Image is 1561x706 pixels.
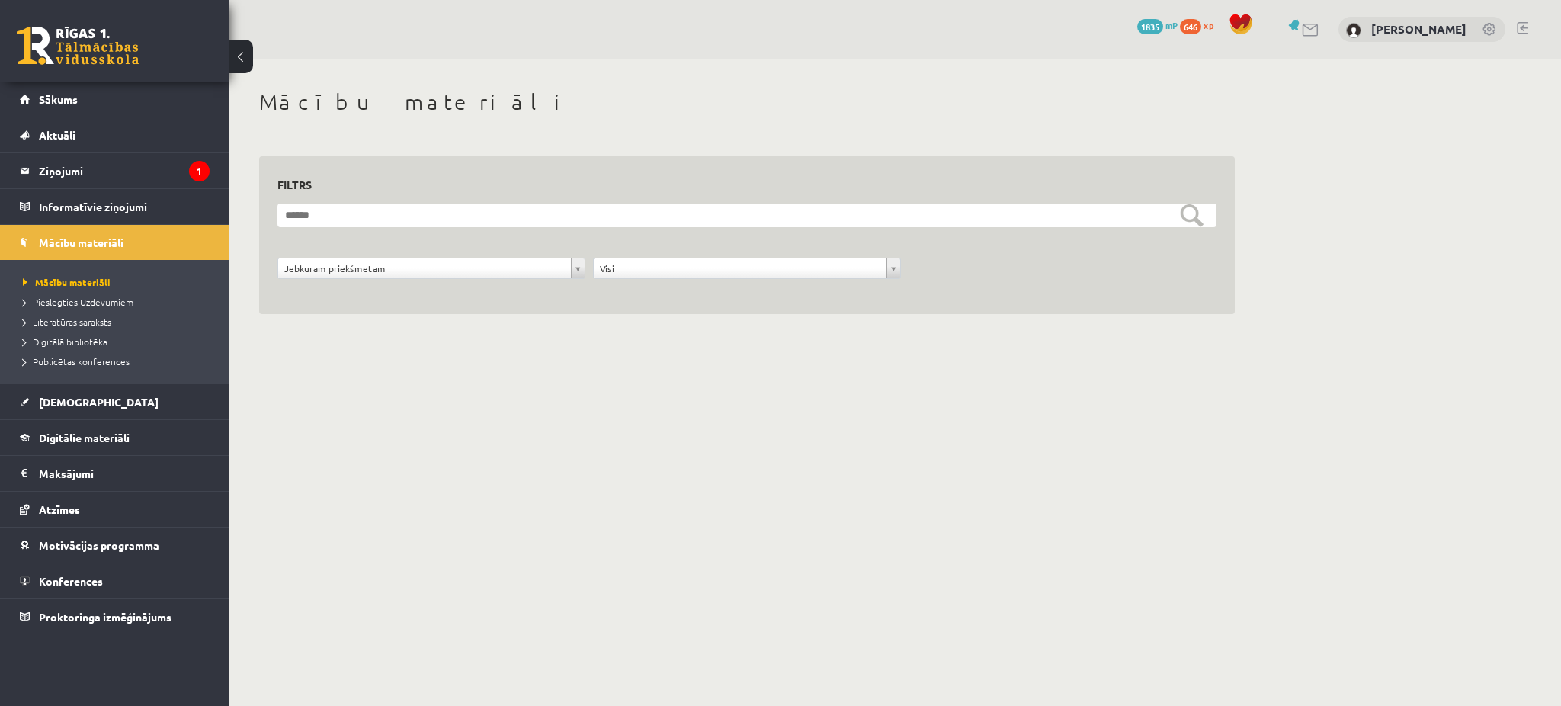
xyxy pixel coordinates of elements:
span: Mācību materiāli [39,236,123,249]
a: Konferences [20,563,210,598]
span: Digitālie materiāli [39,431,130,444]
span: Visi [600,258,880,278]
span: [DEMOGRAPHIC_DATA] [39,395,159,409]
img: Laura Pence [1346,23,1361,38]
span: Mācību materiāli [23,276,111,288]
a: Mācību materiāli [23,275,213,289]
h3: Filtrs [277,175,1198,195]
span: Atzīmes [39,502,80,516]
a: Ziņojumi1 [20,153,210,188]
a: 646 xp [1180,19,1221,31]
span: Publicētas konferences [23,355,130,367]
span: Aktuāli [39,128,75,142]
span: mP [1165,19,1178,31]
a: Publicētas konferences [23,355,213,368]
legend: Informatīvie ziņojumi [39,189,210,224]
h1: Mācību materiāli [259,89,1235,115]
a: Digitālā bibliotēka [23,335,213,348]
a: Atzīmes [20,492,210,527]
a: 1835 mP [1137,19,1178,31]
span: Pieslēgties Uzdevumiem [23,296,133,308]
i: 1 [189,161,210,181]
a: [PERSON_NAME] [1371,21,1466,37]
span: Konferences [39,574,103,588]
a: Digitālie materiāli [20,420,210,455]
span: xp [1204,19,1213,31]
a: Informatīvie ziņojumi [20,189,210,224]
span: Digitālā bibliotēka [23,335,107,348]
a: Proktoringa izmēģinājums [20,599,210,634]
a: Aktuāli [20,117,210,152]
a: Motivācijas programma [20,528,210,563]
a: Pieslēgties Uzdevumiem [23,295,213,309]
span: Proktoringa izmēģinājums [39,610,171,624]
span: Jebkuram priekšmetam [284,258,565,278]
span: Sākums [39,92,78,106]
legend: Maksājumi [39,456,210,491]
span: Motivācijas programma [39,538,159,552]
a: Jebkuram priekšmetam [278,258,585,278]
legend: Ziņojumi [39,153,210,188]
a: Maksājumi [20,456,210,491]
span: 1835 [1137,19,1163,34]
a: Visi [594,258,900,278]
a: Sākums [20,82,210,117]
a: [DEMOGRAPHIC_DATA] [20,384,210,419]
a: Mācību materiāli [20,225,210,260]
a: Literatūras saraksts [23,315,213,329]
span: Literatūras saraksts [23,316,111,328]
a: Rīgas 1. Tālmācības vidusskola [17,27,139,65]
span: 646 [1180,19,1201,34]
